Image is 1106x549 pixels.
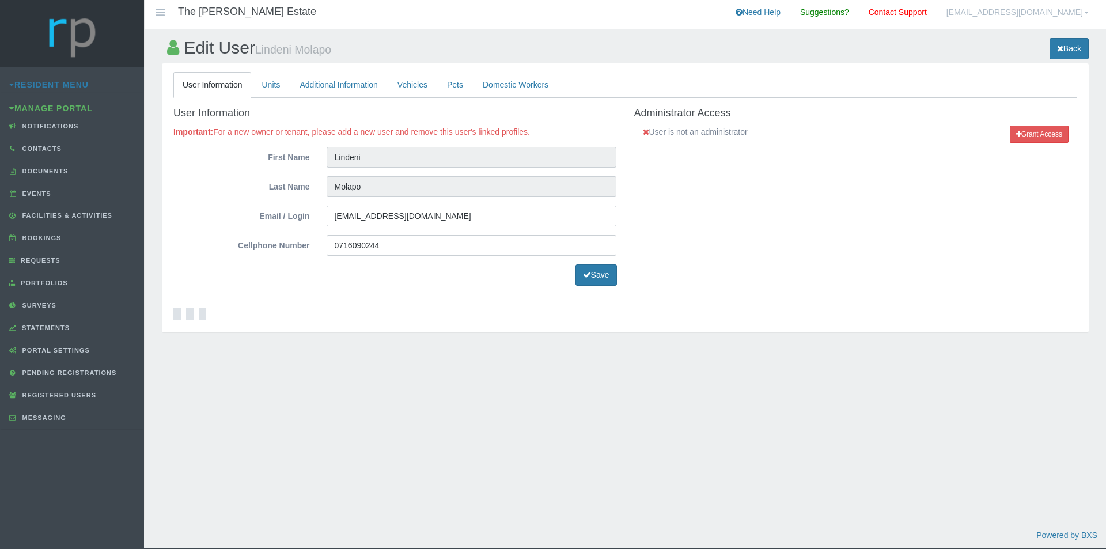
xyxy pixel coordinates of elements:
label: Cellphone Number [165,235,318,252]
input: Email [327,206,616,226]
button: Save [575,264,617,286]
a: Pets [438,72,472,98]
a: Units [252,72,289,98]
a: Vehicles [388,72,437,98]
div: For a new owner or tenant, please add a new user and remove this user's linked profiles. [165,126,626,139]
h4: User Information [173,108,617,119]
span: Contacts [20,145,62,152]
a: User Information [173,72,251,98]
input: First Name [327,147,616,168]
button: Grant Access [1010,126,1069,143]
span: Portal Settings [20,347,90,354]
span: Documents [20,168,69,175]
a: Manage Portal [9,104,93,113]
a: Domestic Workers [474,72,558,98]
span: Requests [18,257,60,264]
span: Surveys [20,302,56,309]
label: Email / Login [165,206,318,223]
input: Cellphone Number [327,235,616,256]
a: Additional Information [290,72,387,98]
span: Pending Registrations [20,369,117,376]
span: Statements [19,324,70,331]
span: Messaging [20,414,66,421]
h2: Edit User [162,38,931,57]
span: Events [20,190,51,197]
span: Facilities & Activities [20,212,112,219]
a: Resident Menu [9,80,89,89]
a: Back [1050,38,1089,59]
div: Loading… [186,308,194,320]
label: Last Name [165,176,318,194]
a: Powered by BXS [1036,531,1097,540]
label: First Name [165,147,318,164]
small: Lindeni Molapo [255,43,331,56]
span: Registered Users [20,392,96,399]
span: Bookings [20,234,62,241]
span: Notifications [20,123,79,130]
h4: Administrator Access [634,108,1078,119]
span: Portfolios [18,279,68,286]
h4: The [PERSON_NAME] Estate [178,6,316,18]
div: User is not an administrator [634,126,856,139]
input: Last Name [327,176,616,197]
strong: Important: [173,127,213,137]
